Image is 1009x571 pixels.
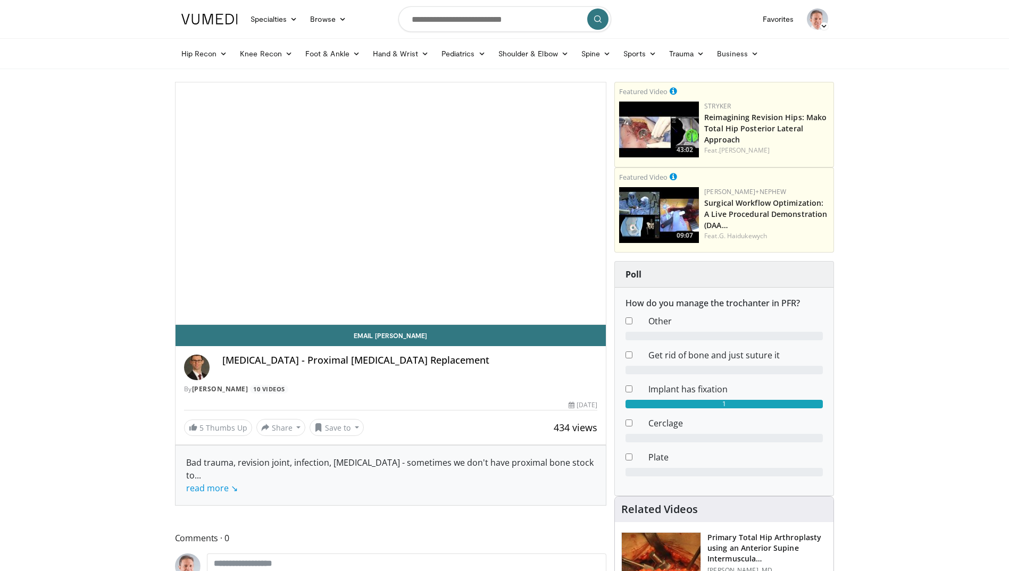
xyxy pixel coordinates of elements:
a: G. Haidukewych [719,231,767,240]
div: Feat. [704,146,829,155]
button: Share [256,419,306,436]
a: Specialties [244,9,304,30]
a: 10 Videos [250,385,289,394]
button: Save to [310,419,364,436]
h3: Primary Total Hip Arthroplasty using an Anterior Supine Intermuscula… [707,532,827,564]
strong: Poll [626,268,641,280]
div: Bad trauma, revision joint, infection, [MEDICAL_DATA] - sometimes we don't have proximal bone sto... [186,456,596,494]
small: Featured Video [619,172,668,182]
a: [PERSON_NAME] [719,146,770,155]
div: Feat. [704,231,829,241]
img: Avatar [184,355,210,380]
span: 09:07 [673,231,696,240]
span: 434 views [554,421,597,434]
span: ... [186,469,238,494]
span: Comments 0 [175,531,607,545]
h4: [MEDICAL_DATA] - Proximal [MEDICAL_DATA] Replacement [222,355,598,366]
a: [PERSON_NAME] [192,384,248,393]
a: Spine [575,43,617,64]
video-js: Video Player [176,82,606,325]
a: Surgical Workflow Optimization: A Live Procedural Demonstration (DAA… [704,198,827,230]
dd: Cerclage [640,417,831,430]
span: 5 [199,423,204,433]
img: VuMedi Logo [181,14,238,24]
input: Search topics, interventions [398,6,611,32]
dd: Other [640,315,831,328]
h4: Related Videos [621,503,698,516]
a: read more ↘ [186,482,238,494]
a: Shoulder & Elbow [492,43,575,64]
dd: Get rid of bone and just suture it [640,349,831,362]
a: 43:02 [619,102,699,157]
a: Email [PERSON_NAME] [176,325,606,346]
a: Hip Recon [175,43,234,64]
a: Business [711,43,765,64]
a: Browse [304,9,353,30]
div: By [184,384,598,394]
a: Knee Recon [234,43,299,64]
span: 43:02 [673,145,696,155]
a: 5 Thumbs Up [184,419,252,436]
a: Sports [617,43,663,64]
a: Reimagining Revision Hips: Mako Total Hip Posterior Lateral Approach [704,112,827,145]
a: 09:07 [619,187,699,243]
a: Favorites [756,9,800,30]
dd: Implant has fixation [640,383,831,396]
small: Featured Video [619,87,668,96]
a: Stryker [704,102,731,111]
dd: Plate [640,451,831,464]
img: Avatar [807,9,828,30]
div: 1 [626,400,823,408]
h6: How do you manage the trochanter in PFR? [626,298,823,308]
a: Pediatrics [435,43,492,64]
a: Foot & Ankle [299,43,366,64]
img: 6632ea9e-2a24-47c5-a9a2-6608124666dc.150x105_q85_crop-smart_upscale.jpg [619,102,699,157]
a: [PERSON_NAME]+Nephew [704,187,786,196]
div: [DATE] [569,400,597,410]
img: bcfc90b5-8c69-4b20-afee-af4c0acaf118.150x105_q85_crop-smart_upscale.jpg [619,187,699,243]
a: Hand & Wrist [366,43,435,64]
a: Trauma [663,43,711,64]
